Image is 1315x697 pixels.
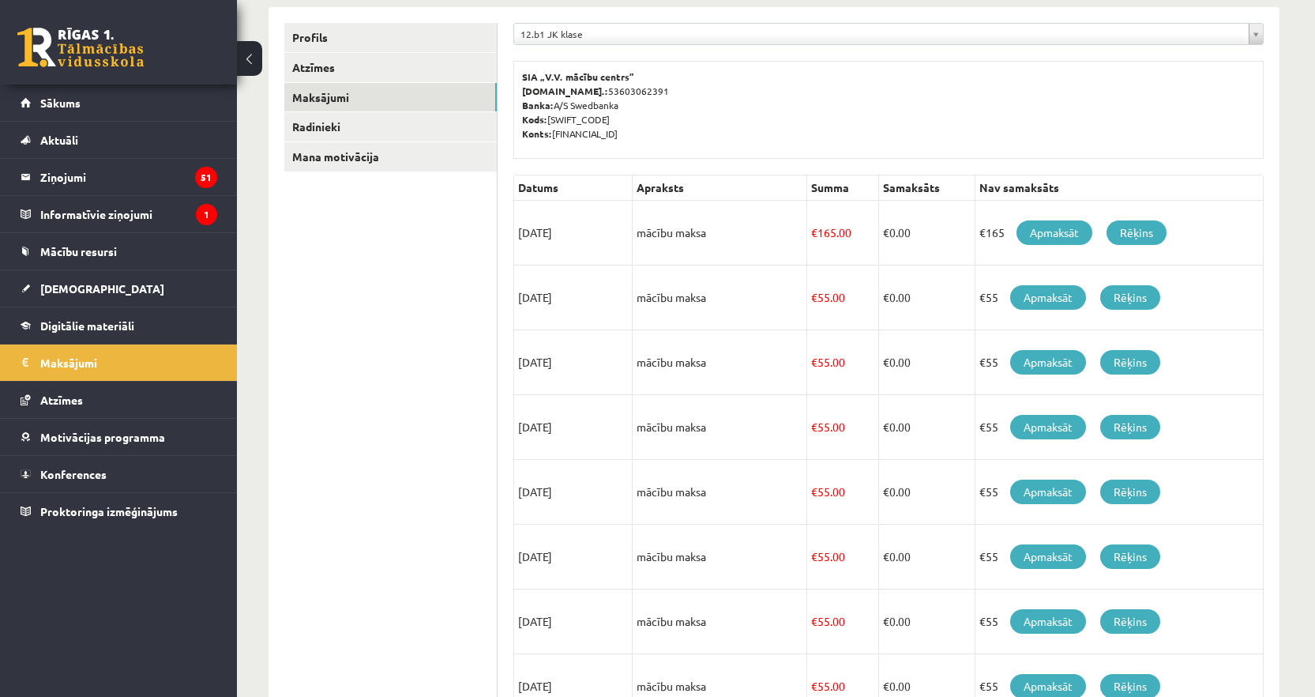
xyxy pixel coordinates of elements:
[40,244,117,258] span: Mācību resursi
[21,159,217,195] a: Ziņojumi51
[811,290,817,304] span: €
[522,99,554,111] b: Banka:
[883,614,889,628] span: €
[811,679,817,693] span: €
[811,420,817,434] span: €
[633,525,807,590] td: mācību maksa
[284,83,497,112] a: Maksājumi
[195,167,217,188] i: 51
[1106,220,1167,245] a: Rēķins
[21,419,217,455] a: Motivācijas programma
[1016,220,1092,245] a: Apmaksāt
[1100,480,1160,504] a: Rēķins
[514,201,633,266] td: [DATE]
[633,175,807,201] th: Apraksts
[975,525,1264,590] td: €55
[40,159,217,195] legend: Ziņojumi
[520,24,1242,44] span: 12.b1 JK klase
[40,467,107,481] span: Konferences
[1100,544,1160,569] a: Rēķins
[883,420,889,434] span: €
[1100,609,1160,634] a: Rēķins
[1010,544,1086,569] a: Apmaksāt
[21,85,217,121] a: Sākums
[806,525,878,590] td: 55.00
[21,307,217,344] a: Digitālie materiāli
[1010,609,1086,634] a: Apmaksāt
[811,549,817,563] span: €
[21,493,217,529] a: Proktoringa izmēģinājums
[21,456,217,492] a: Konferences
[522,70,635,83] b: SIA „V.V. mācību centrs”
[633,266,807,330] td: mācību maksa
[284,53,497,82] a: Atzīmes
[883,679,889,693] span: €
[633,590,807,654] td: mācību maksa
[514,395,633,460] td: [DATE]
[40,430,165,444] span: Motivācijas programma
[883,549,889,563] span: €
[975,201,1264,266] td: €165
[514,525,633,590] td: [DATE]
[40,345,217,381] legend: Maksājumi
[883,225,889,239] span: €
[806,590,878,654] td: 55.00
[284,142,497,171] a: Mana motivācija
[1010,480,1086,504] a: Apmaksāt
[633,330,807,395] td: mācību maksa
[196,204,217,225] i: 1
[21,196,217,232] a: Informatīvie ziņojumi1
[514,175,633,201] th: Datums
[975,395,1264,460] td: €55
[806,266,878,330] td: 55.00
[878,175,975,201] th: Samaksāts
[514,266,633,330] td: [DATE]
[811,225,817,239] span: €
[40,318,134,333] span: Digitālie materiāli
[633,201,807,266] td: mācību maksa
[1100,415,1160,439] a: Rēķins
[1100,350,1160,375] a: Rēķins
[284,23,497,52] a: Profils
[21,382,217,418] a: Atzīmes
[1010,285,1086,310] a: Apmaksāt
[878,266,975,330] td: 0.00
[514,24,1263,44] a: 12.b1 JK klase
[878,525,975,590] td: 0.00
[806,330,878,395] td: 55.00
[878,201,975,266] td: 0.00
[522,85,608,97] b: [DOMAIN_NAME].:
[21,270,217,307] a: [DEMOGRAPHIC_DATA]
[522,70,1255,141] p: 53603062391 A/S Swedbanka [SWIFT_CODE] [FINANCIAL_ID]
[40,196,217,232] legend: Informatīvie ziņojumi
[40,393,83,407] span: Atzīmes
[21,233,217,269] a: Mācību resursi
[878,330,975,395] td: 0.00
[811,355,817,369] span: €
[21,122,217,158] a: Aktuāli
[878,590,975,654] td: 0.00
[806,175,878,201] th: Summa
[514,330,633,395] td: [DATE]
[522,127,552,140] b: Konts:
[522,113,547,126] b: Kods:
[806,460,878,525] td: 55.00
[975,266,1264,330] td: €55
[1010,350,1086,375] a: Apmaksāt
[975,330,1264,395] td: €55
[811,484,817,499] span: €
[40,133,78,147] span: Aktuāli
[878,460,975,525] td: 0.00
[806,395,878,460] td: 55.00
[40,281,164,296] span: [DEMOGRAPHIC_DATA]
[284,112,497,141] a: Radinieki
[633,395,807,460] td: mācību maksa
[883,355,889,369] span: €
[883,484,889,499] span: €
[1100,285,1160,310] a: Rēķins
[975,460,1264,525] td: €55
[21,345,217,381] a: Maksājumi
[883,290,889,304] span: €
[633,460,807,525] td: mācību maksa
[878,395,975,460] td: 0.00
